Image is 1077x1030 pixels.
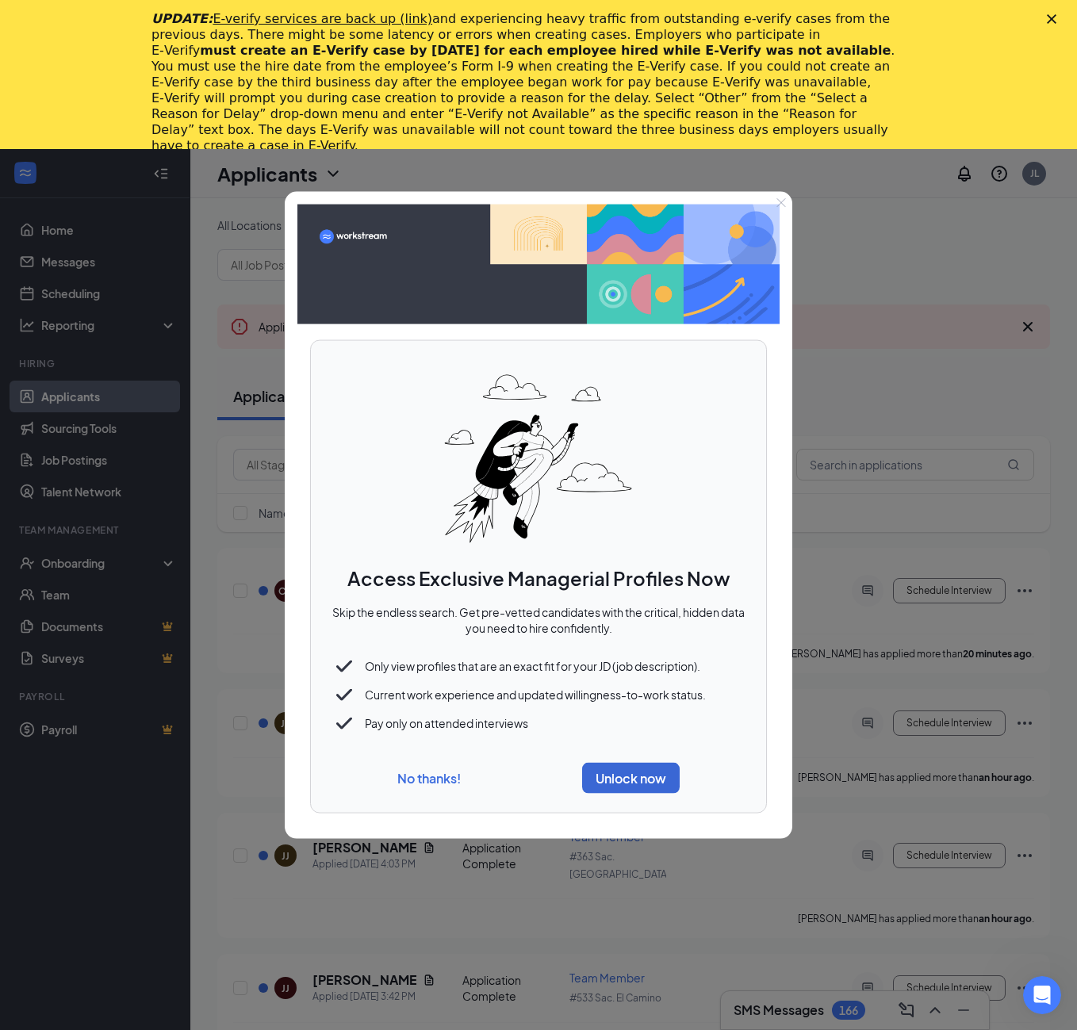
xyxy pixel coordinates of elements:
[213,11,432,26] a: E-verify services are back up (link)
[200,43,891,58] b: must create an E‑Verify case by [DATE] for each employee hired while E‑Verify was not available
[151,11,432,26] i: UPDATE:
[1047,14,1063,24] div: Close
[151,11,900,154] div: and experiencing heavy traffic from outstanding e-verify cases from the previous days. There migh...
[1023,976,1061,1014] iframe: Intercom live chat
